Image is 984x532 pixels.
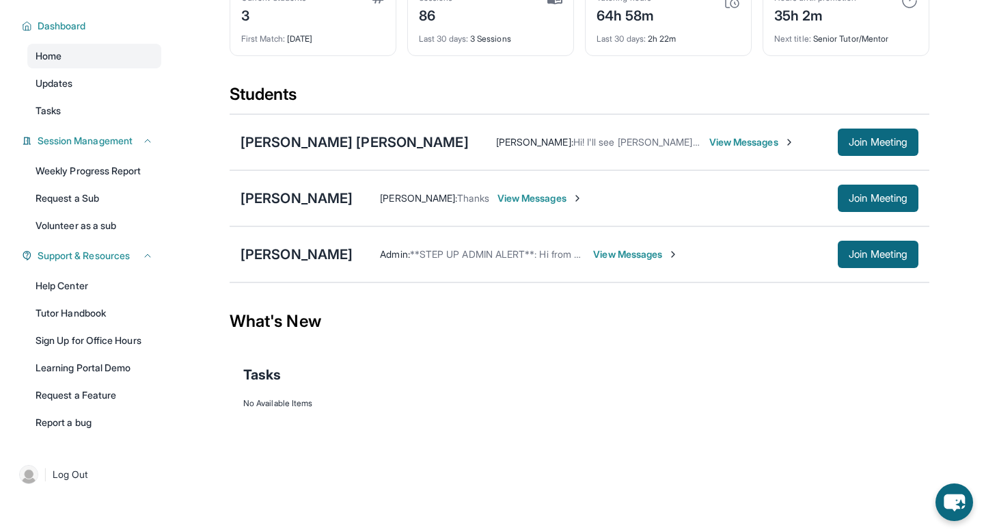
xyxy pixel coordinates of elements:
span: Join Meeting [849,138,907,146]
span: Admin : [380,248,409,260]
span: Updates [36,77,73,90]
button: Dashboard [32,19,153,33]
span: Last 30 days : [419,34,468,44]
span: Hi! I'll see [PERSON_NAME] 5-5:45 PM [DATE]! [573,136,776,148]
span: View Messages [709,135,795,149]
span: View Messages [593,248,679,261]
span: Log Out [53,468,88,481]
button: Join Meeting [838,241,918,268]
div: [PERSON_NAME] [241,189,353,208]
span: Thanks [457,192,489,204]
span: Tasks [36,104,61,118]
img: Chevron-Right [668,249,679,260]
div: Senior Tutor/Mentor [774,25,918,44]
span: Dashboard [38,19,86,33]
img: user-img [19,465,38,484]
button: Session Management [32,134,153,148]
img: Chevron-Right [784,137,795,148]
span: [PERSON_NAME] : [496,136,573,148]
div: 86 [419,3,453,25]
span: Join Meeting [849,194,907,202]
span: Tasks [243,365,281,384]
button: Support & Resources [32,249,153,263]
span: Last 30 days : [597,34,646,44]
span: Support & Resources [38,249,130,263]
a: Tutor Handbook [27,301,161,325]
a: Learning Portal Demo [27,356,161,380]
span: | [44,466,47,483]
div: No Available Items [243,398,916,409]
a: Request a Feature [27,383,161,408]
a: Weekly Progress Report [27,159,161,183]
span: Join Meeting [849,250,907,258]
div: [PERSON_NAME] [241,245,353,264]
span: Next title : [774,34,811,44]
a: Request a Sub [27,186,161,211]
a: Report a bug [27,410,161,435]
span: Session Management [38,134,133,148]
button: Join Meeting [838,129,918,156]
div: [PERSON_NAME] [PERSON_NAME] [241,133,469,152]
a: Tasks [27,98,161,123]
a: Help Center [27,274,161,298]
div: 3 Sessions [419,25,562,44]
a: |Log Out [14,460,161,490]
span: Home [36,49,61,63]
div: [DATE] [241,25,385,44]
span: First Match : [241,34,285,44]
div: 35h 2m [774,3,856,25]
a: Volunteer as a sub [27,213,161,238]
a: Sign Up for Office Hours [27,328,161,353]
span: View Messages [497,191,583,205]
div: 64h 58m [597,3,655,25]
button: Join Meeting [838,185,918,212]
img: Chevron-Right [572,193,583,204]
a: Home [27,44,161,68]
div: Students [230,83,929,114]
div: What's New [230,291,929,351]
button: chat-button [935,483,973,521]
a: Updates [27,71,161,96]
div: 2h 22m [597,25,740,44]
div: 3 [241,3,306,25]
span: [PERSON_NAME] : [380,192,457,204]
